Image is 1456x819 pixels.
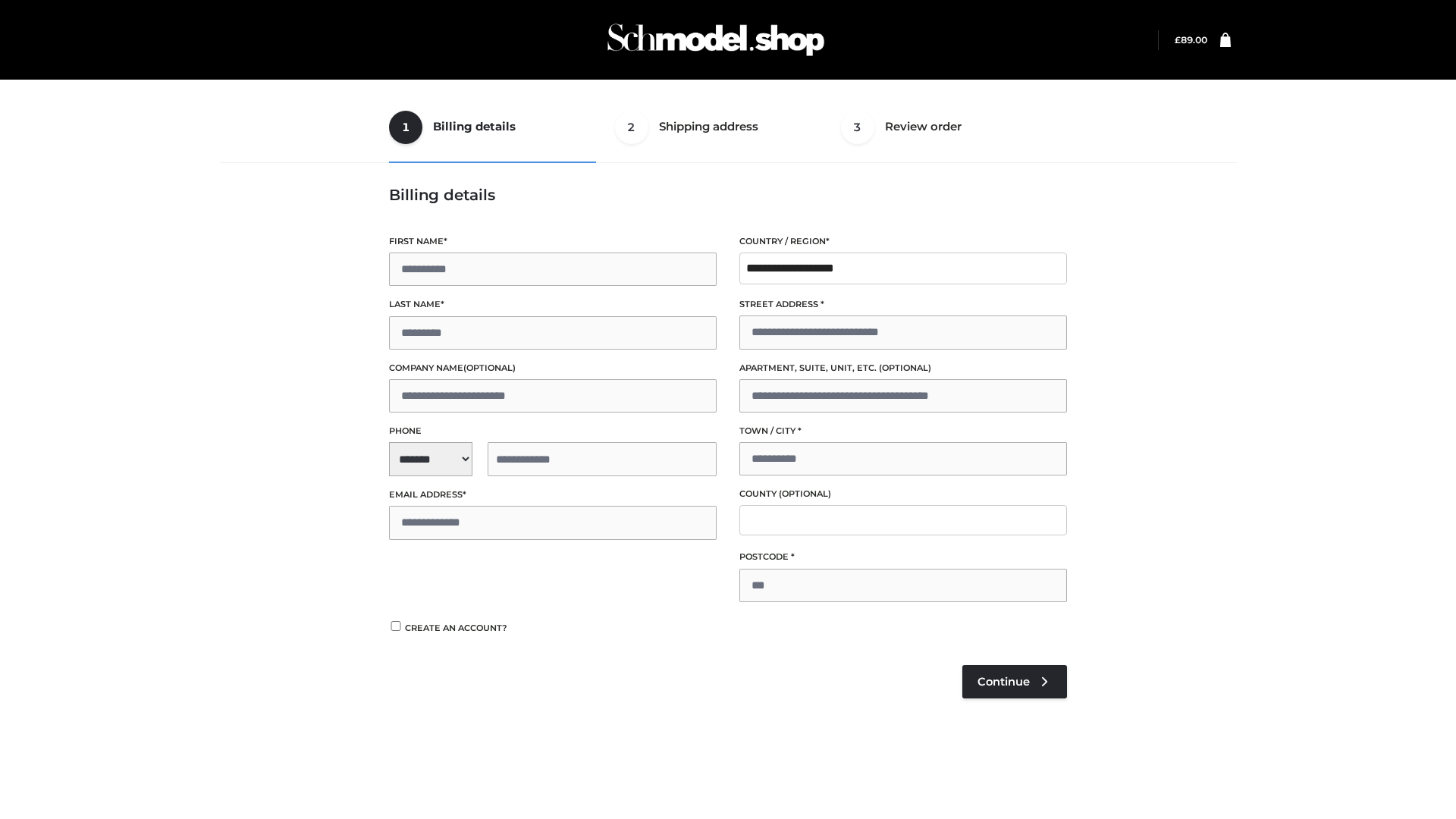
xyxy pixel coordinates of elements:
[739,487,1067,501] label: County
[463,362,516,373] span: (optional)
[977,675,1030,689] span: Continue
[389,488,717,502] label: Email address
[1175,34,1181,45] span: £
[962,665,1067,698] a: Continue
[405,623,507,633] span: Create an account?
[602,10,830,70] img: Schmodel Admin 964
[389,361,717,375] label: Company name
[739,361,1067,375] label: Apartment, suite, unit, etc.
[389,621,403,631] input: Create an account?
[389,297,717,312] label: Last name
[779,488,831,499] span: (optional)
[739,550,1067,564] label: Postcode
[1175,34,1207,45] a: £89.00
[1175,34,1207,45] bdi: 89.00
[389,186,1067,204] h3: Billing details
[739,234,1067,249] label: Country / Region
[879,362,931,373] span: (optional)
[739,424,1067,438] label: Town / City
[389,424,717,438] label: Phone
[739,297,1067,312] label: Street address
[389,234,717,249] label: First name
